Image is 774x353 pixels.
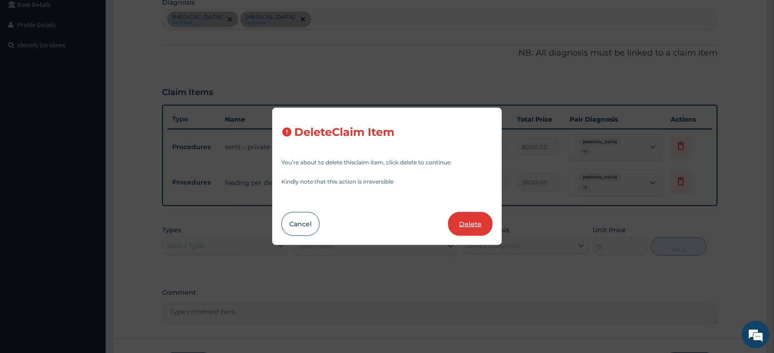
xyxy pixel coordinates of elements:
[281,179,493,185] p: Kindly note that this action is irreversible
[17,46,37,69] img: d_794563401_company_1708531726252_794563401
[281,212,320,236] button: Cancel
[5,251,175,283] textarea: Type your message and hit 'Enter'
[151,5,173,27] div: Minimize live chat window
[294,126,394,139] h3: Delete Claim Item
[448,212,493,236] button: Delete
[281,160,493,165] p: You’re about to delete this claim item , click delete to continue.
[48,51,154,63] div: Chat with us now
[53,116,127,208] span: We're online!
